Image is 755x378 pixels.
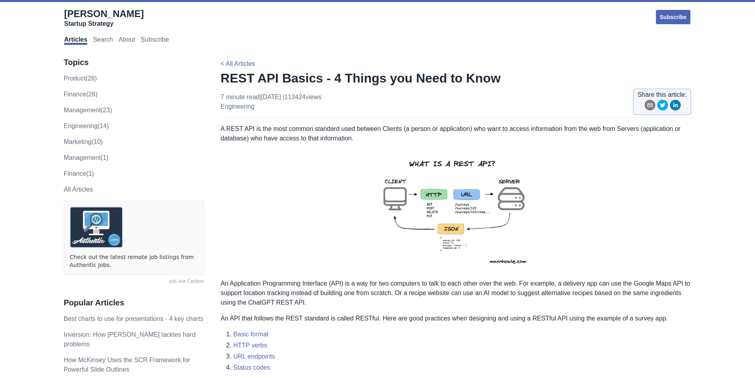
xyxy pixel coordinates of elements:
a: Check out the latest remote job listings from Authentic Jobs. [70,253,198,269]
a: Status codes [233,364,270,371]
h3: Topics [64,58,204,67]
a: Search [93,36,113,45]
p: 7 minute read | [DATE] [221,92,321,111]
a: How McKinsey Uses the SCR Framework for Powerful Slide Outlines [64,357,190,373]
a: Best charts to use for presentations - 4 key charts [64,315,203,322]
a: All Articles [64,186,93,193]
h3: Popular Articles [64,298,204,308]
a: Inversion: How [PERSON_NAME] tackles hard problems [64,331,196,347]
button: linkedin [670,100,681,113]
a: engineering(14) [64,123,109,129]
a: engineering [221,103,254,110]
p: A REST API is the most common standard used between Clients (a person or application) who want to... [221,124,692,143]
span: | 113424 views [283,94,321,100]
a: HTTP verbs [233,342,267,349]
span: Share this article: [638,90,687,100]
a: Subscribe [655,9,692,25]
div: Startup Strategy [64,20,144,28]
a: finance(28) [64,91,97,98]
a: management(23) [64,107,112,113]
a: [PERSON_NAME]Startup Strategy [64,8,144,28]
a: ads via Carbon [64,278,204,285]
button: twitter [657,100,668,113]
a: Finance(1) [64,170,94,177]
a: Management(1) [64,154,109,161]
a: About [119,36,135,45]
p: An API that follows the REST standard is called RESTful. Here are good practices when designing a... [221,314,692,323]
a: marketing(10) [64,138,103,145]
span: [PERSON_NAME] [64,8,144,19]
button: email [644,100,656,113]
a: Subscribe [141,36,169,45]
h1: REST API Basics - 4 Things you Need to Know [221,70,692,86]
img: rest-api [369,150,543,272]
a: Articles [64,36,88,45]
a: Basic format [233,331,269,338]
a: URL endpoints [233,353,275,360]
img: ads via Carbon [70,207,123,248]
a: product(28) [64,75,97,82]
a: < All Articles [221,60,255,67]
p: An Application Programming Interface (API) is a way for two computers to talk to each other over ... [221,279,692,307]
